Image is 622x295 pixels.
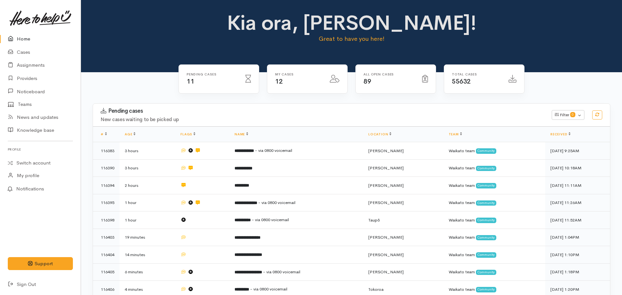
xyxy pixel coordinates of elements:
[368,234,404,240] span: [PERSON_NAME]
[180,132,195,136] a: Flags
[93,194,120,211] td: 116395
[120,159,175,177] td: 3 hours
[443,246,545,264] td: Waikato team
[187,77,194,85] span: 11
[125,132,135,136] a: Age
[93,211,120,229] td: 116398
[476,235,496,240] span: Community
[93,229,120,246] td: 116403
[552,110,584,120] button: Filter0
[224,12,479,34] h1: Kia ora, [PERSON_NAME]!
[452,77,471,85] span: 55632
[8,145,73,154] h6: Profile
[120,211,175,229] td: 1 hour
[443,229,545,246] td: Waikato team
[101,132,107,136] a: #
[101,108,544,114] h3: Pending cases
[449,132,462,136] a: Team
[120,177,175,194] td: 2 hours
[545,142,610,160] td: [DATE] 9:25AM
[8,257,73,270] button: Support
[545,211,610,229] td: [DATE] 11:52AM
[235,132,248,136] a: Name
[476,200,496,206] span: Community
[368,183,404,188] span: [PERSON_NAME]
[443,159,545,177] td: Waikato team
[476,252,496,257] span: Community
[120,142,175,160] td: 3 hours
[120,229,175,246] td: 19 minutes
[443,177,545,194] td: Waikato team
[545,263,610,281] td: [DATE] 1:18PM
[101,117,544,122] h4: New cases waiting to be picked up
[275,73,322,76] h6: My cases
[443,211,545,229] td: Waikato team
[476,148,496,153] span: Community
[93,159,120,177] td: 116390
[258,200,295,205] span: - via 0800 voicemail
[263,269,300,275] span: - via 0800 voicemail
[443,142,545,160] td: Waikato team
[545,229,610,246] td: [DATE] 1:04PM
[476,287,496,292] span: Community
[120,263,175,281] td: 6 minutes
[545,159,610,177] td: [DATE] 10:18AM
[368,132,391,136] a: Location
[120,246,175,264] td: 14 minutes
[545,246,610,264] td: [DATE] 1:10PM
[93,142,120,160] td: 116383
[275,77,282,85] span: 12
[368,200,404,205] span: [PERSON_NAME]
[250,286,287,292] span: - via 0800 voicemail
[452,73,501,76] h6: Total cases
[443,263,545,281] td: Waikato team
[550,132,570,136] a: Received
[368,148,404,153] span: [PERSON_NAME]
[545,194,610,211] td: [DATE] 11:26AM
[363,77,371,85] span: 89
[368,252,404,257] span: [PERSON_NAME]
[368,217,380,223] span: Taupō
[363,73,414,76] h6: All Open cases
[187,73,237,76] h6: Pending cases
[368,287,384,292] span: Tokoroa
[252,217,289,222] span: - via 0800 voicemail
[545,177,610,194] td: [DATE] 11:11AM
[476,183,496,188] span: Community
[368,269,404,275] span: [PERSON_NAME]
[476,270,496,275] span: Community
[93,263,120,281] td: 116405
[120,194,175,211] td: 1 hour
[476,218,496,223] span: Community
[368,165,404,171] span: [PERSON_NAME]
[255,148,292,153] span: - via 0800 voicemail
[224,34,479,43] p: Great to have you here!
[93,177,120,194] td: 116394
[476,166,496,171] span: Community
[443,194,545,211] td: Waikato team
[570,112,575,117] span: 0
[93,246,120,264] td: 116404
